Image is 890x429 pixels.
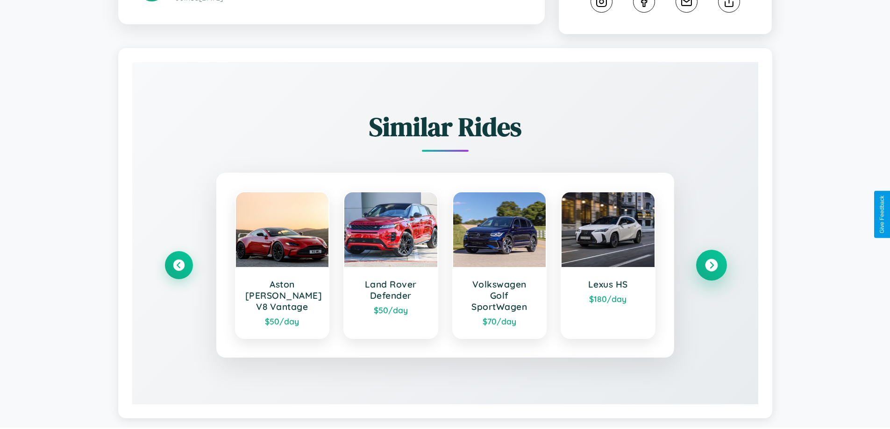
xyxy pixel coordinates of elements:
div: Give Feedback [879,196,885,233]
a: Volkswagen Golf SportWagen$70/day [452,191,547,339]
h3: Land Rover Defender [354,279,428,301]
h3: Volkswagen Golf SportWagen [463,279,537,312]
div: $ 50 /day [354,305,428,315]
h3: Aston [PERSON_NAME] V8 Vantage [245,279,320,312]
a: Land Rover Defender$50/day [343,191,438,339]
h3: Lexus HS [571,279,645,290]
h2: Similar Rides [165,109,726,145]
div: $ 70 /day [463,316,537,326]
div: $ 180 /day [571,294,645,304]
a: Lexus HS$180/day [561,191,655,339]
a: Aston [PERSON_NAME] V8 Vantage$50/day [235,191,330,339]
div: $ 50 /day [245,316,320,326]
